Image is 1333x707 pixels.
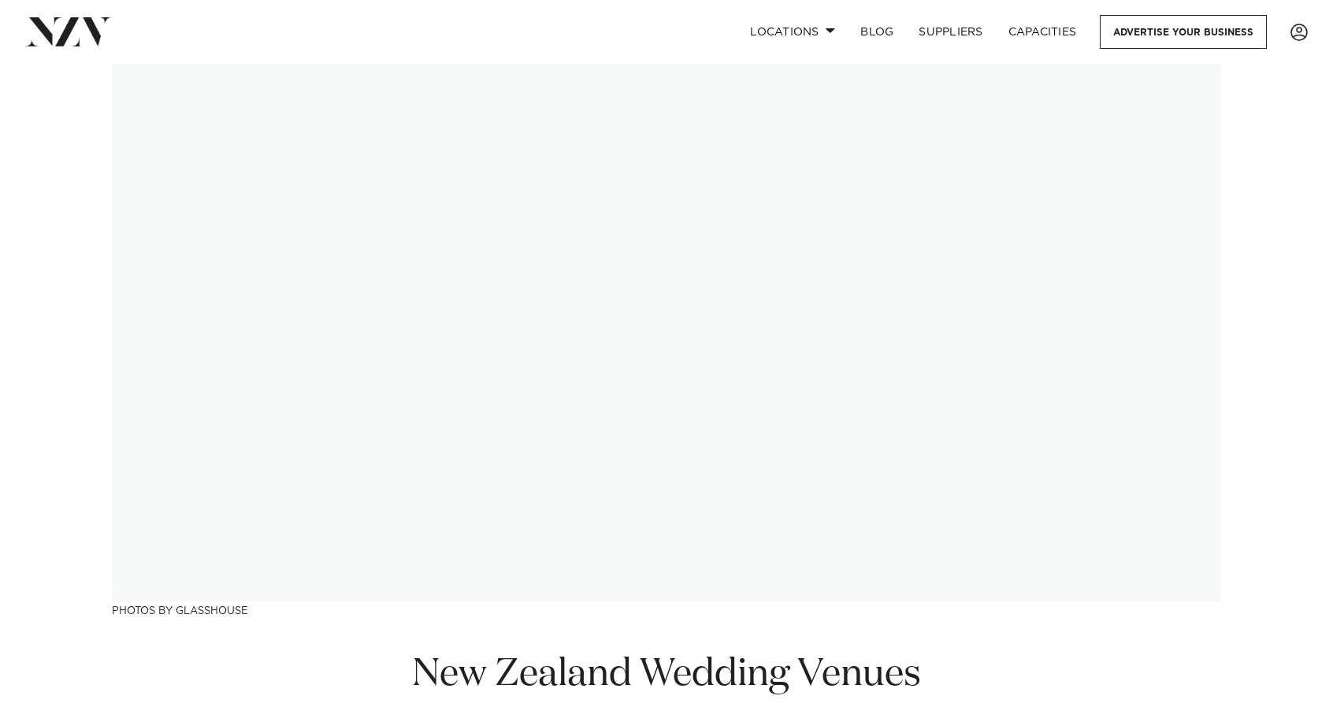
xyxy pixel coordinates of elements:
[112,602,1221,618] h3: Photos by Glasshouse
[996,15,1090,49] a: Capacities
[737,15,848,49] a: Locations
[906,15,995,49] a: SUPPLIERS
[25,17,111,46] img: nzv-logo.png
[397,650,936,700] h1: New Zealand Wedding Venues
[1100,15,1267,49] a: Advertise your business
[848,15,906,49] a: BLOG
